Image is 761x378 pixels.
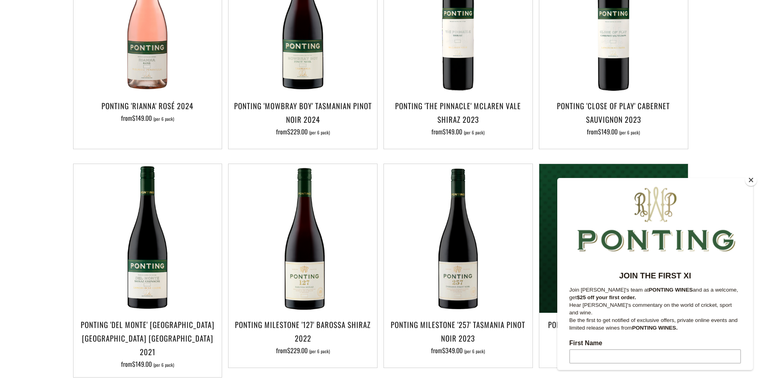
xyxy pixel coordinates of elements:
h3: Ponting '366' Shiraz Cabernet 2021 (3 individually gift boxed bottles) [543,318,684,345]
span: (per 6 pack) [309,349,330,354]
label: First Name [12,162,184,171]
strong: PONTING WINES. [75,147,120,153]
span: from [121,113,174,123]
a: Ponting Milestone '257' Tasmania Pinot Noir 2023 from$349.00 (per 6 pack) [384,318,533,358]
strong: PONTING WINES [91,109,135,115]
span: (per 6 pack) [309,130,330,135]
span: (per 6 pack) [619,130,640,135]
strong: JOIN THE FIRST XI [62,93,134,102]
span: $349.00 [442,346,463,355]
span: from [276,346,330,355]
a: Ponting 'Mowbray Boy' Tasmanian Pinot Noir 2024 from$229.00 (per 6 pack) [228,99,377,139]
h3: Ponting 'Del Monte' [GEOGRAPHIC_DATA] [GEOGRAPHIC_DATA] [GEOGRAPHIC_DATA] 2021 [77,318,218,359]
span: (per 6 pack) [464,130,485,135]
label: Last Name [12,195,184,205]
strong: $25 off your first order. [20,116,79,122]
a: Ponting 'The Pinnacle' McLaren Vale Shiraz 2023 from$149.00 (per 6 pack) [384,99,533,139]
button: Close [745,174,757,186]
span: $149.00 [443,127,462,136]
p: Hear [PERSON_NAME]'s commentary on the world of cricket, sport and wine. [12,123,184,138]
p: Be the first to get notified of exclusive offers, private online events and limited release wines... [12,138,184,154]
span: (per 6 pack) [153,117,174,121]
label: Email [12,229,184,238]
h3: Ponting 'Rianna' Rosé 2024 [77,99,218,112]
span: (per 6 pack) [153,363,174,367]
span: from [121,359,174,369]
input: Subscribe [12,262,184,277]
p: Join [PERSON_NAME]'s team at and as a welcome, get [12,108,184,123]
span: $149.00 [598,127,618,136]
h3: Ponting Milestone '257' Tasmania Pinot Noir 2023 [388,318,529,345]
a: Ponting '366' Shiraz Cabernet 2021 (3 individually gift boxed bottles) from$350.00 [539,318,688,358]
span: $149.00 [132,359,152,369]
span: from [431,346,485,355]
span: (per 6 pack) [464,349,485,354]
span: from [431,127,485,136]
span: $229.00 [287,127,308,136]
a: Ponting Milestone '127' Barossa Shiraz 2022 from$229.00 (per 6 pack) [228,318,377,358]
h3: Ponting 'Mowbray Boy' Tasmanian Pinot Noir 2024 [232,99,373,126]
a: Ponting 'Rianna' Rosé 2024 from$149.00 (per 6 pack) [74,99,222,139]
h3: Ponting Milestone '127' Barossa Shiraz 2022 [232,318,373,345]
span: from [587,127,640,136]
span: $229.00 [287,346,308,355]
span: $149.00 [132,113,152,123]
span: from [276,127,330,136]
h3: Ponting 'Close of Play' Cabernet Sauvignon 2023 [543,99,684,126]
a: Ponting 'Close of Play' Cabernet Sauvignon 2023 from$149.00 (per 6 pack) [539,99,688,139]
a: Ponting 'Del Monte' [GEOGRAPHIC_DATA] [GEOGRAPHIC_DATA] [GEOGRAPHIC_DATA] 2021 from$149.00 (per 6... [74,318,222,368]
span: We will send you a confirmation email to subscribe. I agree to sign up to the Ponting Wines newsl... [12,286,179,321]
h3: Ponting 'The Pinnacle' McLaren Vale Shiraz 2023 [388,99,529,126]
